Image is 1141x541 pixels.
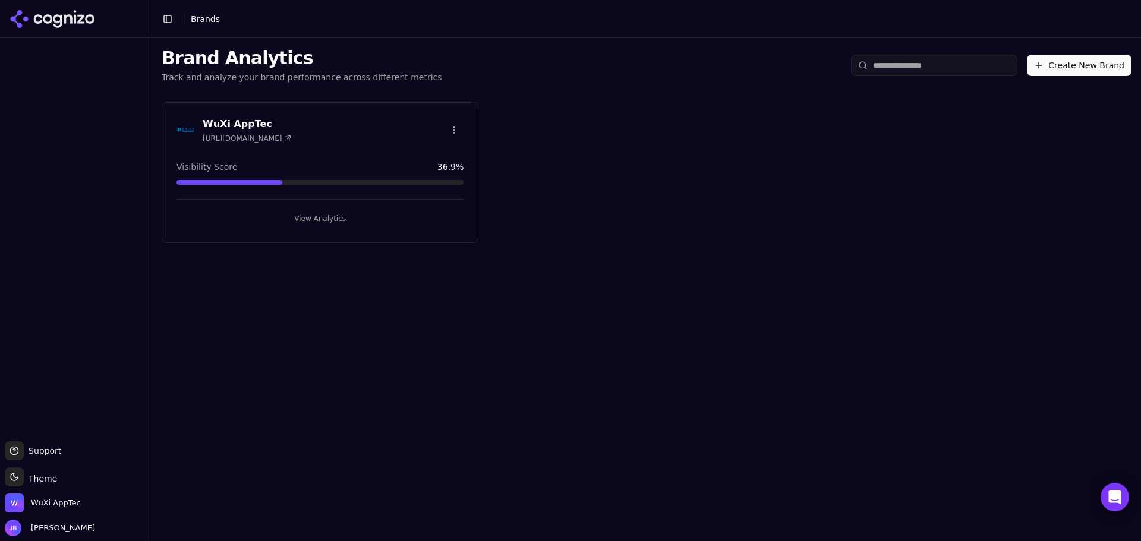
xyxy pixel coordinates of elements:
[26,523,95,533] span: [PERSON_NAME]
[203,117,291,131] h3: WuXi AppTec
[24,474,57,483] span: Theme
[162,71,442,83] p: Track and analyze your brand performance across different metrics
[191,14,220,24] span: Brands
[162,48,442,69] h1: Brand Analytics
[191,13,220,25] nav: breadcrumb
[437,161,464,173] span: 36.9 %
[176,209,464,228] button: View Analytics
[1101,483,1129,511] div: Open Intercom Messenger
[176,161,237,173] span: Visibility Score
[5,493,24,512] img: WuXi AppTec
[203,134,291,143] span: [URL][DOMAIN_NAME]
[24,445,61,457] span: Support
[176,121,196,140] img: WuXi AppTec
[31,498,81,508] span: WuXi AppTec
[5,493,81,512] button: Open organization switcher
[5,520,21,536] img: Josef Bookert
[1027,55,1131,76] button: Create New Brand
[5,520,95,536] button: Open user button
